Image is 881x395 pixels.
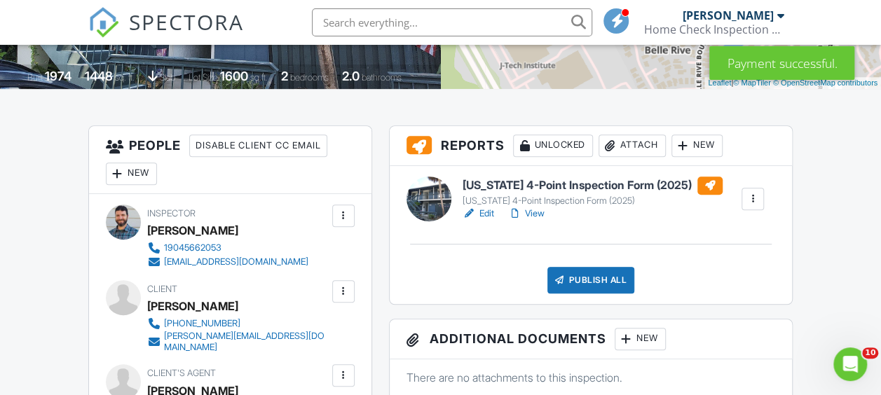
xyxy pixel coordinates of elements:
[164,331,329,353] div: [PERSON_NAME][EMAIL_ADDRESS][DOMAIN_NAME]
[189,134,327,157] div: Disable Client CC Email
[129,7,244,36] span: SPECTORA
[682,8,773,22] div: [PERSON_NAME]
[615,328,666,350] div: New
[147,317,329,331] a: [PHONE_NUMBER]
[147,331,329,353] a: [PERSON_NAME][EMAIL_ADDRESS][DOMAIN_NAME]
[189,72,218,83] span: Lot Size
[463,176,723,207] a: [US_STATE] 4-Point Inspection Form (2025) [US_STATE] 4-Point Inspection Form (2025)
[862,347,878,359] span: 10
[147,284,177,294] span: Client
[164,318,240,329] div: [PHONE_NUMBER]
[704,77,881,89] div: |
[147,208,196,219] span: Inspector
[508,207,545,221] a: View
[463,207,494,221] a: Edit
[281,69,288,83] div: 2
[147,241,308,255] a: 19045662053
[312,8,592,36] input: Search everything...
[643,22,784,36] div: Home Check Inspection Services
[147,220,238,241] div: [PERSON_NAME]
[362,72,402,83] span: bathrooms
[513,134,593,157] div: Unlocked
[164,242,221,254] div: 19045662053
[599,134,666,157] div: Attach
[164,256,308,268] div: [EMAIL_ADDRESS][DOMAIN_NAME]
[463,176,723,195] h6: [US_STATE] 4-Point Inspection Form (2025)
[708,78,731,87] a: Leaflet
[115,72,135,83] span: sq. ft.
[160,72,175,83] span: slab
[85,69,113,83] div: 1448
[147,255,308,269] a: [EMAIL_ADDRESS][DOMAIN_NAME]
[27,72,43,83] span: Built
[290,72,329,83] span: bedrooms
[773,78,877,87] a: © OpenStreetMap contributors
[88,19,244,48] a: SPECTORA
[88,7,119,38] img: The Best Home Inspection Software - Spectora
[671,134,723,157] div: New
[390,126,793,166] h3: Reports
[407,370,776,385] p: There are no attachments to this inspection.
[733,78,771,87] a: © MapTiler
[250,72,268,83] span: sq.ft.
[342,69,360,83] div: 2.0
[45,69,71,83] div: 1974
[547,267,635,293] div: Publish All
[220,69,248,83] div: 1600
[463,195,723,207] div: [US_STATE] 4-Point Inspection Form (2025)
[709,46,854,80] div: Payment successful.
[147,296,238,317] div: [PERSON_NAME]
[106,162,157,185] div: New
[147,368,216,378] span: Client's Agent
[390,319,793,359] h3: Additional Documents
[89,126,371,194] h3: People
[833,347,867,381] iframe: Intercom live chat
